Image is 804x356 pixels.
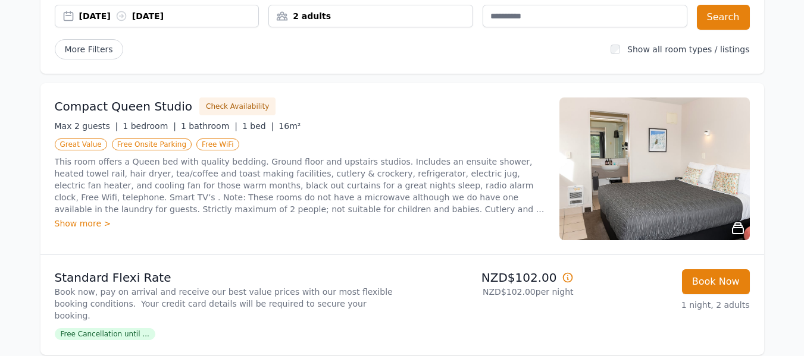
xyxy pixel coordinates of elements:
span: 1 bathroom | [181,121,237,131]
span: 1 bedroom | [123,121,176,131]
span: 1 bed | [242,121,274,131]
span: Max 2 guests | [55,121,118,131]
p: NZD$102.00 [407,269,574,286]
div: 2 adults [269,10,473,22]
p: This room offers a Queen bed with quality bedding. Ground floor and upstairs studios. Includes an... [55,156,545,215]
p: NZD$102.00 per night [407,286,574,298]
div: Show more > [55,218,545,229]
label: Show all room types / listings [627,45,749,54]
h3: Compact Queen Studio [55,98,193,115]
span: Free Cancellation until ... [55,328,155,340]
p: 1 night, 2 adults [583,299,750,311]
p: Book now, pay on arrival and receive our best value prices with our most flexible booking conditi... [55,286,398,322]
span: More Filters [55,39,123,59]
span: Free Onsite Parking [112,138,192,150]
div: [DATE] [DATE] [79,10,259,22]
span: Free WiFi [196,138,239,150]
button: Book Now [682,269,750,294]
span: 16m² [279,121,301,131]
span: Great Value [55,138,107,150]
button: Check Availability [199,97,276,115]
p: Standard Flexi Rate [55,269,398,286]
button: Search [697,5,750,30]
